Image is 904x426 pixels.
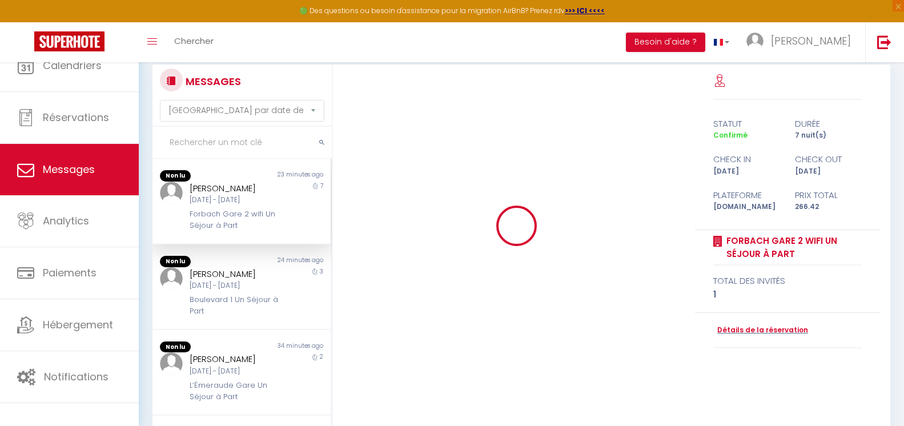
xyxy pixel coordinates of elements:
button: Besoin d'aide ? [626,33,705,52]
div: check out [788,152,869,166]
div: [PERSON_NAME] [190,182,279,195]
input: Rechercher un mot clé [152,127,332,159]
a: Détails de la réservation [713,325,808,336]
span: Non lu [160,341,191,353]
div: 266.42 [788,202,869,212]
div: 34 minutes ago [242,341,331,353]
span: Non lu [160,256,191,267]
span: Non lu [160,170,191,182]
span: Hébergement [43,318,113,332]
img: ... [746,33,764,50]
span: 2 [320,352,323,361]
div: Forbach Gare 2 wifi Un Séjour à Part [190,208,279,232]
span: 7 [320,182,323,190]
a: ... [PERSON_NAME] [738,22,865,62]
div: Plateforme [706,188,788,202]
a: >>> ICI <<<< [565,6,605,15]
div: [DATE] - [DATE] [190,280,279,291]
div: L’Émeraude Gare Un Séjour à Part [190,380,279,403]
span: Notifications [44,369,109,384]
span: [PERSON_NAME] [771,34,851,48]
span: Analytics [43,214,89,228]
img: ... [160,267,183,290]
span: Messages [43,162,95,176]
img: ... [160,352,183,375]
div: [DATE] [788,166,869,177]
div: [PERSON_NAME] [190,352,279,366]
div: check in [706,152,788,166]
div: [DATE] - [DATE] [190,195,279,206]
span: Réservations [43,110,109,124]
a: Chercher [166,22,222,62]
div: 23 minutes ago [242,170,331,182]
div: Boulevard 1 Un Séjour à Part [190,294,279,318]
div: [DATE] - [DATE] [190,366,279,377]
span: Confirmé [713,130,748,140]
span: Paiements [43,266,97,280]
a: Forbach Gare 2 wifi Un Séjour à Part [722,234,862,261]
span: Chercher [174,35,214,47]
div: statut [706,117,788,131]
div: 7 nuit(s) [788,130,869,141]
span: 3 [320,267,323,276]
img: ... [160,182,183,204]
div: durée [788,117,869,131]
img: Super Booking [34,31,105,51]
span: Calendriers [43,58,102,73]
div: 1 [713,288,862,302]
h3: MESSAGES [183,69,241,94]
div: Prix total [788,188,869,202]
div: [DOMAIN_NAME] [706,202,788,212]
div: total des invités [713,274,862,288]
div: [PERSON_NAME] [190,267,279,281]
div: 24 minutes ago [242,256,331,267]
img: logout [877,35,891,49]
div: [DATE] [706,166,788,177]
